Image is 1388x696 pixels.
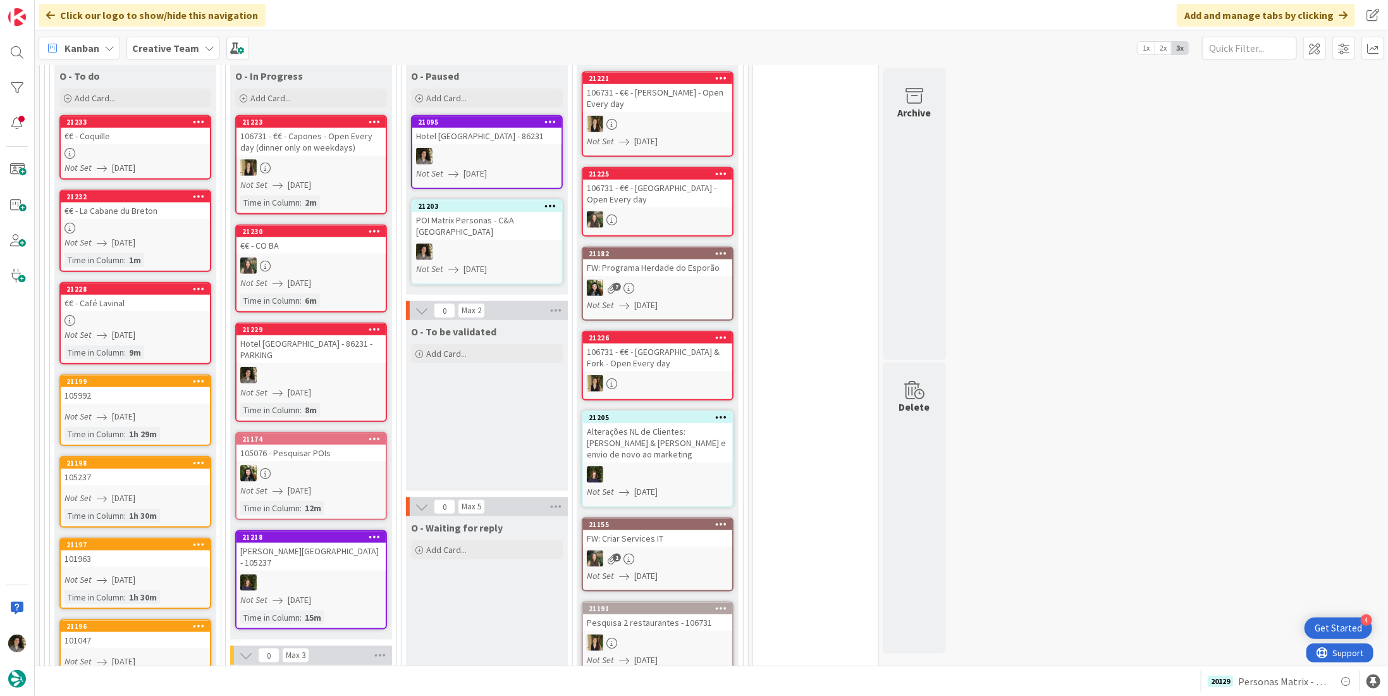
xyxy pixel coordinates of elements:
div: 21232€€ - La Cabane du Breton [61,191,210,219]
div: 21197 [66,540,210,549]
img: BC [240,465,257,482]
div: €€ - Café Lavinal [61,295,210,311]
span: 0 [258,648,279,663]
div: [PERSON_NAME][GEOGRAPHIC_DATA] - 105237 [236,543,386,571]
span: O - In Progress [235,70,303,82]
a: 21218[PERSON_NAME][GEOGRAPHIC_DATA] - 105237MCNot Set[DATE]Time in Column:15m [235,530,387,630]
span: O - To do [59,70,100,82]
img: Visit kanbanzone.com [8,8,26,26]
div: 21199105992 [61,376,210,404]
div: 21229 [236,324,386,335]
i: Not Set [64,162,92,173]
a: 21225106731 - €€ - [GEOGRAPHIC_DATA] - Open Every dayIG [582,167,734,237]
div: IG [236,258,386,274]
div: 21197101963 [61,539,210,567]
div: MC [583,466,732,483]
img: IG [587,211,603,228]
div: 8m [302,403,320,417]
div: Hotel [GEOGRAPHIC_DATA] - 86231 [412,128,562,144]
div: 21230€€ - CO BA [236,226,386,254]
div: IG [583,550,732,567]
div: 21233€€ - Coquille [61,116,210,144]
div: Open Get Started checklist, remaining modules: 4 [1305,618,1372,639]
div: 21205 [589,413,732,422]
div: 21226106731 - €€ - [GEOGRAPHIC_DATA] & Fork - Open Every day [583,332,732,371]
div: Time in Column [240,403,300,417]
div: Delete [899,399,930,414]
div: 21198105237 [61,457,210,485]
span: 0 [434,499,455,514]
a: 21196101047Not Set[DATE] [59,619,211,691]
span: [DATE] [634,135,658,148]
div: Max 3 [286,652,305,659]
img: MS [240,367,257,383]
img: MC [240,575,257,591]
span: : [124,253,126,267]
span: : [300,403,302,417]
div: 101047 [61,632,210,649]
a: 21182FW: Programa Herdade do EsporãoBCNot Set[DATE] [582,247,734,321]
div: Click our logo to show/hide this navigation [39,4,266,27]
span: [DATE] [112,161,135,175]
div: 21155FW: Criar Services IT [583,519,732,547]
div: 21229 [242,325,386,334]
img: MC [587,466,603,483]
span: : [300,611,302,625]
div: MS [412,244,562,260]
span: Kanban [64,40,99,56]
div: Hotel [GEOGRAPHIC_DATA] - 86231 - PARKING [236,335,386,363]
div: 21225106731 - €€ - [GEOGRAPHIC_DATA] - Open Every day [583,168,732,208]
span: [DATE] [112,328,135,342]
div: 21225 [583,168,732,180]
span: : [300,501,302,515]
div: Time in Column [64,253,124,267]
div: 21232 [61,191,210,202]
div: 21221 [583,73,732,84]
i: Not Set [64,237,92,248]
i: Not Set [587,654,614,666]
a: 21233€€ - CoquilleNot Set[DATE] [59,115,211,180]
div: 21095Hotel [GEOGRAPHIC_DATA] - 86231 [412,116,562,144]
div: 21155 [589,520,732,529]
div: 21233 [66,118,210,127]
div: 21191 [589,604,732,613]
span: 1 [613,554,621,562]
div: 106731 - €€ - Capones - Open Every day (dinner only on weekdays) [236,128,386,156]
div: SP [583,375,732,392]
span: [DATE] [288,593,311,607]
div: 21191 [583,603,732,614]
div: 21174 [242,435,386,444]
div: 21199 [61,376,210,387]
a: 21229Hotel [GEOGRAPHIC_DATA] - 86231 - PARKINGMSNot Set[DATE]Time in Column:8m [235,323,387,422]
div: 21095 [412,116,562,128]
div: IG [583,211,732,228]
span: [DATE] [464,263,487,276]
div: 2m [302,196,320,209]
i: Not Set [240,179,267,190]
span: O - Waiting for reply [411,521,503,534]
span: Add Card... [75,92,115,104]
a: 21174105076 - Pesquisar POIsBCNot Set[DATE]Time in Column:12m [235,432,387,520]
div: 21226 [583,332,732,344]
div: 21203 [418,202,562,211]
span: Support [27,2,58,17]
span: 2x [1155,42,1172,54]
div: 21203 [412,201,562,212]
div: 21196101047 [61,621,210,649]
div: 21218 [236,531,386,543]
a: 21221106731 - €€ - [PERSON_NAME] - Open Every daySPNot Set[DATE] [582,71,734,157]
div: Max 5 [462,504,481,510]
a: 21223106731 - €€ - Capones - Open Every day (dinner only on weekdays)SPNot Set[DATE]Time in Colum... [235,115,387,214]
a: 21095Hotel [GEOGRAPHIC_DATA] - 86231MSNot Set[DATE] [411,115,563,189]
div: 1m [126,253,144,267]
img: BC [587,280,603,296]
i: Not Set [587,486,614,497]
div: SP [236,159,386,176]
div: Time in Column [240,294,300,308]
img: MS [8,635,26,652]
div: 106731 - €€ - [GEOGRAPHIC_DATA] - Open Every day [583,180,732,208]
div: 21182FW: Programa Herdade do Esporão [583,248,732,276]
div: 21198 [66,459,210,468]
div: 21205 [583,412,732,423]
div: 21221 [589,74,732,83]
